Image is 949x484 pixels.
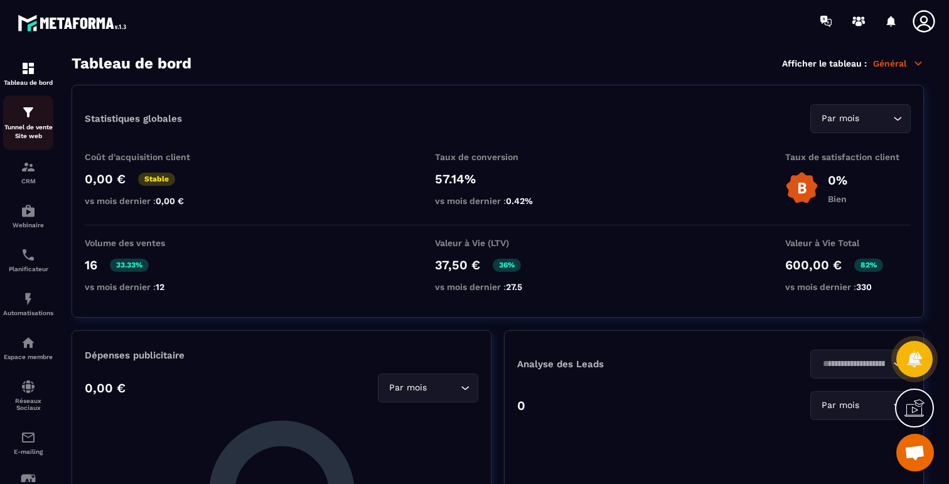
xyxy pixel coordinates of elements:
[156,196,184,206] span: 0,00 €
[856,282,872,292] span: 330
[21,430,36,445] img: email
[85,257,97,272] p: 16
[3,79,53,86] p: Tableau de bord
[862,399,890,412] input: Search for option
[386,381,429,395] span: Par mois
[435,171,560,186] p: 57.14%
[435,257,480,272] p: 37,50 €
[85,113,182,124] p: Statistiques globales
[21,247,36,262] img: scheduler
[3,448,53,455] p: E-mailing
[3,238,53,282] a: schedulerschedulerPlanificateur
[785,257,842,272] p: 600,00 €
[3,282,53,326] a: automationsautomationsAutomatisations
[435,282,560,292] p: vs mois dernier :
[785,238,911,248] p: Valeur à Vie Total
[85,350,478,361] p: Dépenses publicitaire
[828,194,847,204] p: Bien
[85,282,210,292] p: vs mois dernier :
[3,266,53,272] p: Planificateur
[828,173,847,188] p: 0%
[3,95,53,150] a: formationformationTunnel de vente Site web
[3,309,53,316] p: Automatisations
[21,203,36,218] img: automations
[896,434,934,471] div: Ouvrir le chat
[3,222,53,229] p: Webinaire
[21,379,36,394] img: social-network
[85,152,210,162] p: Coût d'acquisition client
[429,381,458,395] input: Search for option
[3,51,53,95] a: formationformationTableau de bord
[3,397,53,411] p: Réseaux Sociaux
[138,173,175,186] p: Stable
[156,282,164,292] span: 12
[85,196,210,206] p: vs mois dernier :
[21,159,36,175] img: formation
[785,171,818,205] img: b-badge-o.b3b20ee6.svg
[810,350,911,379] div: Search for option
[435,152,560,162] p: Taux de conversion
[785,282,911,292] p: vs mois dernier :
[85,380,126,395] p: 0,00 €
[110,259,149,272] p: 33.33%
[818,357,890,371] input: Search for option
[854,259,883,272] p: 82%
[810,104,911,133] div: Search for option
[435,238,560,248] p: Valeur à Vie (LTV)
[810,391,911,420] div: Search for option
[378,374,478,402] div: Search for option
[3,353,53,360] p: Espace membre
[3,178,53,185] p: CRM
[862,112,890,126] input: Search for option
[782,58,867,68] p: Afficher le tableau :
[3,123,53,141] p: Tunnel de vente Site web
[21,61,36,76] img: formation
[21,105,36,120] img: formation
[3,150,53,194] a: formationformationCRM
[517,398,525,413] p: 0
[21,291,36,306] img: automations
[85,238,210,248] p: Volume des ventes
[517,358,714,370] p: Analyse des Leads
[506,282,522,292] span: 27.5
[18,11,131,35] img: logo
[818,112,862,126] span: Par mois
[3,421,53,465] a: emailemailE-mailing
[3,370,53,421] a: social-networksocial-networkRéseaux Sociaux
[818,399,862,412] span: Par mois
[435,196,560,206] p: vs mois dernier :
[493,259,521,272] p: 36%
[3,326,53,370] a: automationsautomationsEspace membre
[873,58,924,69] p: Général
[506,196,533,206] span: 0.42%
[21,335,36,350] img: automations
[3,194,53,238] a: automationsautomationsWebinaire
[72,55,191,72] h3: Tableau de bord
[85,171,126,186] p: 0,00 €
[785,152,911,162] p: Taux de satisfaction client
